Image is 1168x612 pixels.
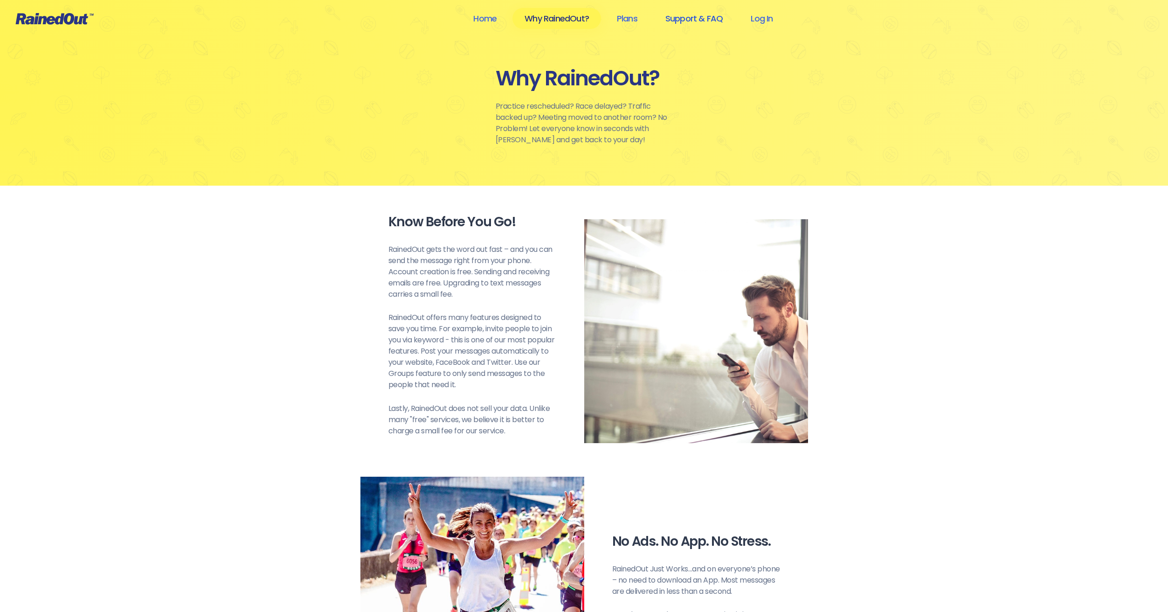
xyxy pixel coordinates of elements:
div: Why RainedOut? [496,65,673,91]
a: Log In [739,8,785,29]
p: Practice rescheduled? Race delayed? Traffic backed up? Meeting moved to another room? No Problem!... [496,101,673,146]
a: Home [461,8,509,29]
p: RainedOut gets the word out fast – and you can send the message right from your phone. Account cr... [388,244,556,300]
p: Lastly, RainedOut does not sell your data. Unlike many "free" services, we believe it is better t... [388,403,556,437]
a: Support & FAQ [653,8,735,29]
div: Know Before You Go! [388,214,556,230]
a: Plans [605,8,650,29]
p: RainedOut Just Works…and on everyone’s phone – no need to download an App. Most messages are deli... [612,563,780,597]
p: RainedOut offers many features designed to save you time. For example, invite people to join you ... [388,312,556,390]
div: No Ads. No App. No Stress. [612,533,780,549]
a: Why RainedOut? [512,8,601,29]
